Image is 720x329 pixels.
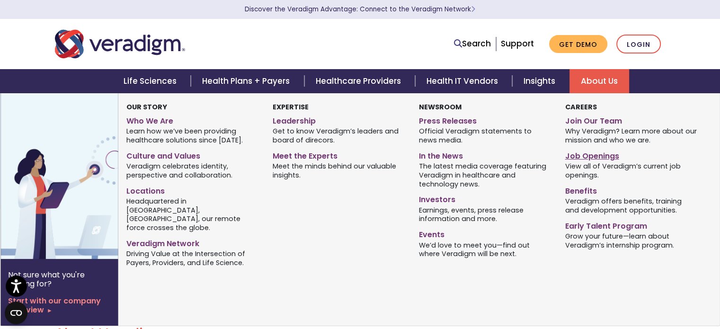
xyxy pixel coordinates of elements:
strong: Expertise [273,102,309,112]
strong: Our Story [126,102,167,112]
strong: Newsroom [419,102,462,112]
a: Events [419,226,551,240]
a: Culture and Values [126,148,258,161]
a: Login [616,35,661,54]
span: Grow your future—learn about Veradigm’s internship program. [565,231,697,249]
span: Veradigm offers benefits, training and development opportunities. [565,196,697,214]
a: Locations [126,183,258,196]
a: Insights [512,69,569,93]
span: We’d love to meet you—find out where Veradigm will be next. [419,240,551,258]
a: Who We Are [126,113,258,126]
span: Learn how we’ve been providing healthcare solutions since [DATE]. [126,126,258,145]
span: Veradigm celebrates identity, perspective and collaboration. [126,161,258,180]
a: Job Openings [565,148,697,161]
span: Learn More [471,5,475,14]
a: Life Sciences [112,69,191,93]
span: Get to know Veradigm’s leaders and board of direcors. [273,126,405,145]
a: Veradigm Network [126,235,258,249]
span: Official Veradigm statements to news media. [419,126,551,145]
a: Early Talent Program [565,218,697,231]
p: Not sure what you're looking for? [8,270,110,288]
img: Vector image of Veradigm’s Story [0,93,153,259]
a: Join Our Team [565,113,697,126]
a: Support [501,38,534,49]
span: Why Veradigm? Learn more about our mission and who we are. [565,126,697,145]
a: About Us [569,69,629,93]
a: Get Demo [549,35,607,53]
span: Headquartered in [GEOGRAPHIC_DATA], [GEOGRAPHIC_DATA], our remote force crosses the globe. [126,196,258,232]
a: Leadership [273,113,405,126]
button: Open CMP widget [5,302,27,324]
a: Search [454,37,491,50]
a: Start with our company overview [8,296,110,314]
span: Meet the minds behind our valuable insights. [273,161,405,180]
a: Benefits [565,183,697,196]
span: Driving Value at the Intersection of Payers, Providers, and Life Science. [126,249,258,267]
span: Earnings, events, press release information and more. [419,205,551,223]
a: Health IT Vendors [415,69,512,93]
a: Investors [419,191,551,205]
strong: Careers [565,102,596,112]
span: The latest media coverage featuring Veradigm in healthcare and technology news. [419,161,551,189]
span: View all of Veradigm’s current job openings. [565,161,697,180]
a: Meet the Experts [273,148,405,161]
a: Health Plans + Payers [191,69,304,93]
img: Veradigm logo [55,28,185,60]
a: In the News [419,148,551,161]
a: Press Releases [419,113,551,126]
a: Discover the Veradigm Advantage: Connect to the Veradigm NetworkLearn More [245,5,475,14]
a: Healthcare Providers [304,69,415,93]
